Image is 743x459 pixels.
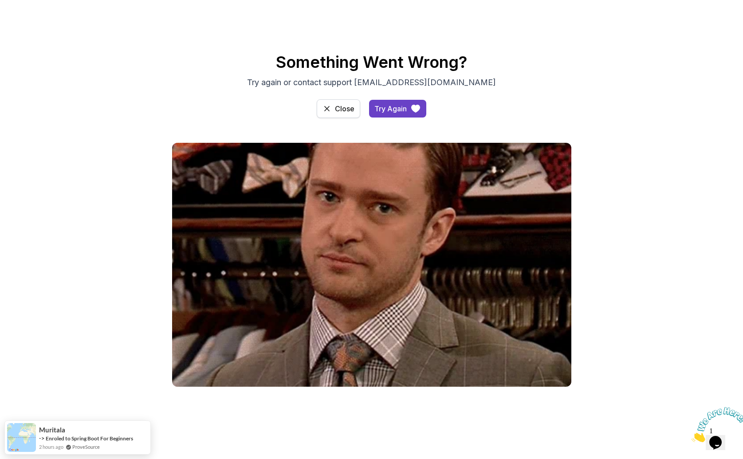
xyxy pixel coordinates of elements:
[39,443,63,451] span: 2 hours ago
[688,404,743,446] iframe: chat widget
[223,76,521,89] p: Try again or contact support [EMAIL_ADDRESS][DOMAIN_NAME]
[46,435,133,442] a: Enroled to Spring Boot For Beginners
[369,100,426,118] button: Try Again
[172,143,571,387] img: gif
[374,103,407,114] div: Try Again
[369,100,426,118] a: access-dashboard
[317,99,360,118] a: access-dashboard
[39,426,65,434] span: muritala
[317,99,360,118] button: Close
[4,4,7,11] span: 1
[7,423,36,452] img: provesource social proof notification image
[39,435,45,442] span: ->
[335,103,354,114] div: Close
[61,53,682,71] h2: Something Went Wrong?
[4,4,59,39] img: Chat attention grabber
[72,443,100,451] a: ProveSource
